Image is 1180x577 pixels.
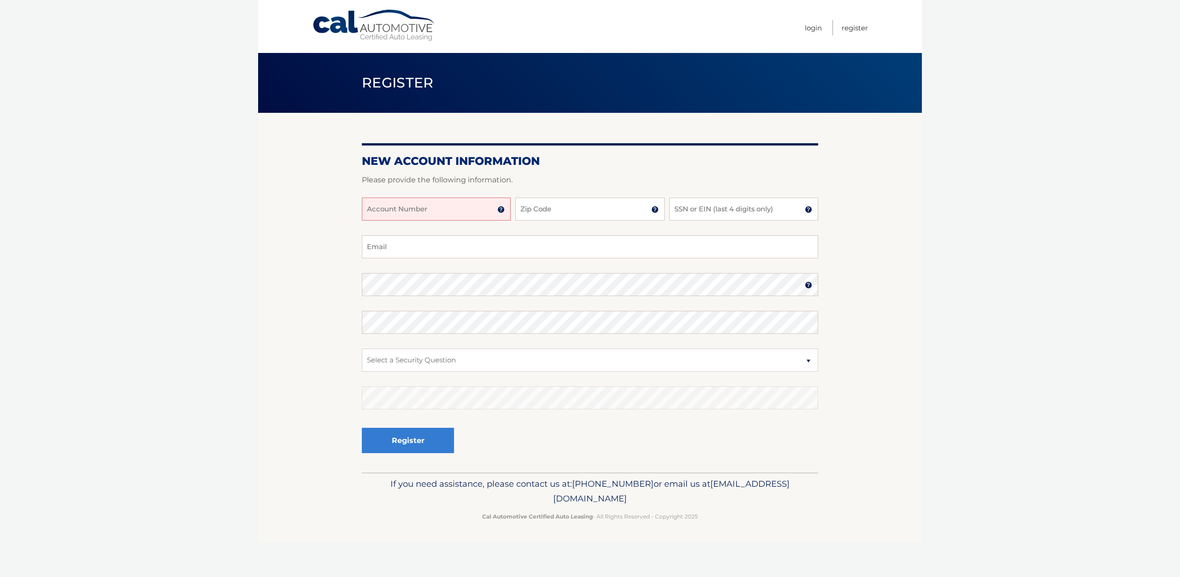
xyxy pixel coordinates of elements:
img: tooltip.svg [651,206,659,213]
p: If you need assistance, please contact us at: or email us at [368,477,812,506]
a: Login [805,20,822,35]
a: Cal Automotive [312,9,437,42]
input: Account Number [362,198,511,221]
p: Please provide the following information. [362,174,818,187]
input: SSN or EIN (last 4 digits only) [669,198,818,221]
p: - All Rights Reserved - Copyright 2025 [368,512,812,521]
input: Email [362,235,818,258]
span: Register [362,74,434,91]
button: Register [362,428,454,453]
a: Register [842,20,868,35]
input: Zip Code [515,198,664,221]
h2: New Account Information [362,154,818,168]
span: [EMAIL_ADDRESS][DOMAIN_NAME] [553,478,790,504]
span: [PHONE_NUMBER] [572,478,654,489]
img: tooltip.svg [497,206,505,213]
img: tooltip.svg [805,206,812,213]
strong: Cal Automotive Certified Auto Leasing [482,513,593,520]
img: tooltip.svg [805,281,812,289]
